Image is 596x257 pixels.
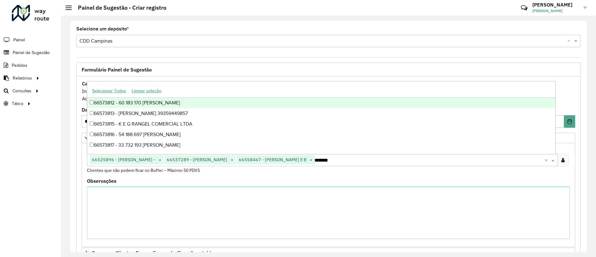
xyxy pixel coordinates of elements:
[165,156,229,163] span: 66537289 - [PERSON_NAME]
[76,25,129,33] label: Selecione um depósito
[82,133,575,143] a: Priorizar Cliente - Não podem ficar no buffer
[87,81,556,154] ng-dropdown-panel: Options list
[82,80,184,87] strong: Cadastro Painel de sugestão de roteirização:
[87,168,200,173] small: Clientes que não podem ficar no Buffer – Máximo 50 PDVS
[87,129,555,140] div: 66573816 - 54.188.697 [PERSON_NAME]
[82,143,575,247] div: Priorizar Cliente - Não podem ficar no buffer
[87,140,555,150] div: 66573817 - 33.732.193 [PERSON_NAME]
[237,156,308,163] span: 66558467 - [PERSON_NAME] E B
[308,156,314,164] span: ×
[532,2,579,8] h3: [PERSON_NAME]
[72,4,166,11] h2: Painel de Sugestão - Criar registro
[89,86,129,96] button: Selecionar Todos
[87,119,555,129] div: 66573815 - K E G RANGEL COMERCIAL LTDA
[12,100,23,107] span: Tático
[92,250,218,255] span: Preservar Cliente - Devem ficar no buffer, não roteirizar
[517,1,531,15] a: Contato Rápido
[87,98,555,108] div: 66573812 - 60.183.170 [PERSON_NAME]
[13,37,25,43] span: Painel
[82,67,152,72] span: Formulário Painel de Sugestão
[87,177,116,185] label: Observações
[87,108,555,119] div: 66573813 - [PERSON_NAME] 39359449857
[567,37,573,45] span: Clear all
[12,88,31,94] span: Consultas
[532,8,579,14] span: [PERSON_NAME]
[90,156,157,163] span: 66525896 - [PERSON_NAME] -
[82,80,575,103] div: Informe a data de inicio, fim e preencha corretamente os campos abaixo. Ao final, você irá pré-vi...
[82,106,138,113] label: Data de Vigência Inicial
[13,49,50,56] span: Painel de Sugestão
[129,86,164,96] button: Limpar seleção
[544,156,550,164] span: Clear all
[13,75,32,81] span: Relatórios
[157,156,163,164] span: ×
[564,115,575,128] button: Choose Date
[229,156,235,164] span: ×
[12,62,27,69] span: Pedidos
